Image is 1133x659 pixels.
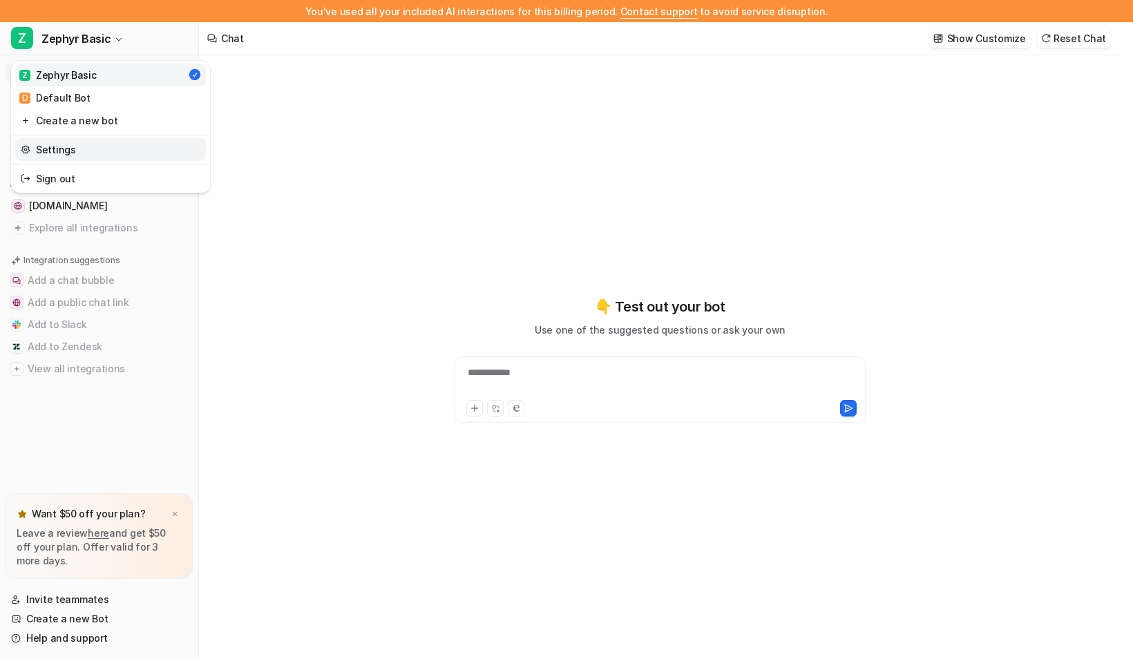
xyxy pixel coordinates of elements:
[19,90,91,105] div: Default Bot
[15,109,206,132] a: Create a new bot
[21,171,30,186] img: reset
[19,70,30,81] span: Z
[11,61,210,193] div: ZZephyr Basic
[21,113,30,128] img: reset
[41,29,111,48] span: Zephyr Basic
[15,167,206,190] a: Sign out
[11,27,33,49] span: Z
[21,142,30,157] img: reset
[19,68,97,82] div: Zephyr Basic
[19,93,30,104] span: D
[15,138,206,161] a: Settings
